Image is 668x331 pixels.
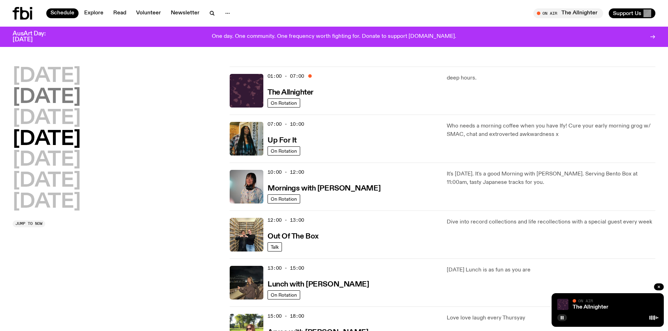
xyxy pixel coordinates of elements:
h3: AusArt Day: [DATE] [13,31,58,43]
a: On Rotation [268,290,300,299]
h3: Up For It [268,137,297,144]
a: Explore [80,8,108,18]
p: deep hours. [447,74,655,82]
button: [DATE] [13,192,81,212]
a: Mornings with [PERSON_NAME] [268,184,380,192]
button: [DATE] [13,130,81,149]
p: [DATE] Lunch is as fun as you are [447,266,655,274]
button: [DATE] [13,109,81,128]
button: [DATE] [13,67,81,86]
button: [DATE] [13,88,81,107]
p: One day. One community. One frequency worth fighting for. Donate to support [DOMAIN_NAME]. [212,34,456,40]
a: Schedule [46,8,79,18]
span: 12:00 - 13:00 [268,217,304,223]
p: Who needs a morning coffee when you have Ify! Cure your early morning grog w/ SMAC, chat and extr... [447,122,655,139]
span: On Rotation [271,292,297,297]
p: Dive into record collections and life recollections with a special guest every week [447,218,655,226]
span: On Rotation [271,100,297,105]
a: Newsletter [167,8,204,18]
a: The Allnighter [268,88,313,96]
h3: The Allnighter [268,89,313,96]
span: 10:00 - 12:00 [268,169,304,175]
a: On Rotation [268,194,300,204]
img: Matt and Kate stand in the music library and make a heart shape with one hand each. [230,218,263,251]
span: 01:00 - 07:00 [268,73,304,80]
span: Support Us [613,10,641,16]
button: On AirThe Allnighter [533,8,603,18]
p: Love love laugh every Thursyay [447,314,655,322]
h3: Mornings with [PERSON_NAME] [268,185,380,192]
a: The Allnighter [573,304,608,310]
a: Read [109,8,130,18]
a: Up For It [268,136,297,144]
a: Talk [268,242,282,251]
span: On Air [578,298,593,303]
span: 13:00 - 15:00 [268,265,304,271]
img: Izzy Page stands above looking down at Opera Bar. She poses in front of the Harbour Bridge in the... [230,266,263,299]
a: On Rotation [268,146,300,156]
a: On Rotation [268,98,300,108]
img: Kana Frazer is smiling at the camera with her head tilted slightly to her left. She wears big bla... [230,170,263,204]
h3: Out Of The Box [268,233,319,240]
button: [DATE] [13,171,81,191]
span: Jump to now [15,222,42,226]
button: Support Us [609,8,655,18]
a: Out Of The Box [268,232,319,240]
p: It's [DATE]. It's a good Morning with [PERSON_NAME]. Serving Bento Box at 11:00am, tasty Japanese... [447,170,655,187]
span: On Rotation [271,148,297,153]
a: Lunch with [PERSON_NAME] [268,280,369,288]
span: 07:00 - 10:00 [268,121,304,127]
button: Jump to now [13,220,45,227]
span: 15:00 - 18:00 [268,313,304,319]
h3: Lunch with [PERSON_NAME] [268,281,369,288]
button: [DATE] [13,150,81,170]
a: Volunteer [132,8,165,18]
span: Talk [271,244,279,249]
span: On Rotation [271,196,297,201]
img: Ify - a Brown Skin girl with black braided twists, looking up to the side with her tongue stickin... [230,122,263,156]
